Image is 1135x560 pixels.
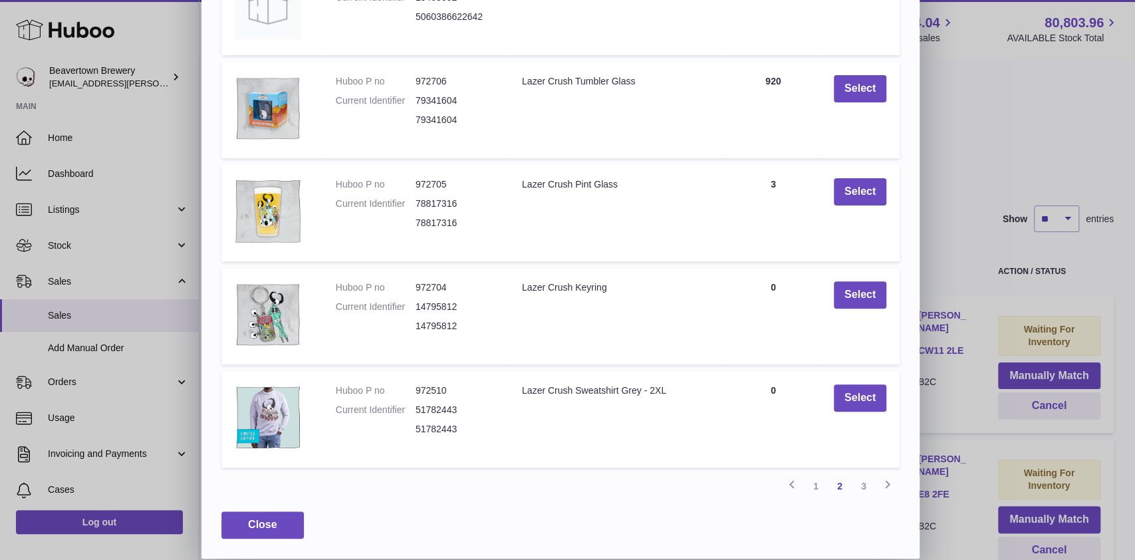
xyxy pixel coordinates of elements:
div: Lazer Crush Keyring [522,281,713,294]
a: 3 [852,474,876,498]
dd: 51782443 [416,404,495,416]
button: Select [834,384,886,412]
dt: Current Identifier [336,301,416,313]
button: Select [834,178,886,206]
dt: Huboo P no [336,75,416,88]
dd: 78817316 [416,217,495,229]
dd: 972706 [416,75,495,88]
dt: Current Identifier [336,404,416,416]
dd: 14795812 [416,320,495,333]
dd: 79341604 [416,114,495,126]
dt: Huboo P no [336,281,416,294]
td: 0 [726,268,820,364]
button: Select [834,75,886,102]
dd: 5060386622642 [416,11,495,23]
td: 920 [726,62,820,158]
button: Close [221,511,304,539]
dt: Current Identifier [336,198,416,210]
td: 0 [726,371,820,468]
dt: Current Identifier [336,94,416,107]
div: Lazer Crush Sweatshirt Grey - 2XL [522,384,713,397]
div: Lazer Crush Tumbler Glass [522,75,713,88]
button: Select [834,281,886,309]
a: 2 [828,474,852,498]
dt: Huboo P no [336,178,416,191]
span: Close [248,519,277,530]
dd: 51782443 [416,423,495,436]
a: 1 [804,474,828,498]
img: Lazer Crush Pint Glass [235,178,301,245]
dd: 972704 [416,281,495,294]
dd: 972705 [416,178,495,191]
dd: 14795812 [416,301,495,313]
dd: 79341604 [416,94,495,107]
img: Lazer Crush Tumbler Glass [235,75,301,142]
div: Lazer Crush Pint Glass [522,178,713,191]
dd: 972510 [416,384,495,397]
td: 3 [726,165,820,261]
dt: Huboo P no [336,384,416,397]
dd: 78817316 [416,198,495,210]
img: Lazer Crush Sweatshirt Grey - 2XL [235,384,301,451]
img: Lazer Crush Keyring [235,281,301,348]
